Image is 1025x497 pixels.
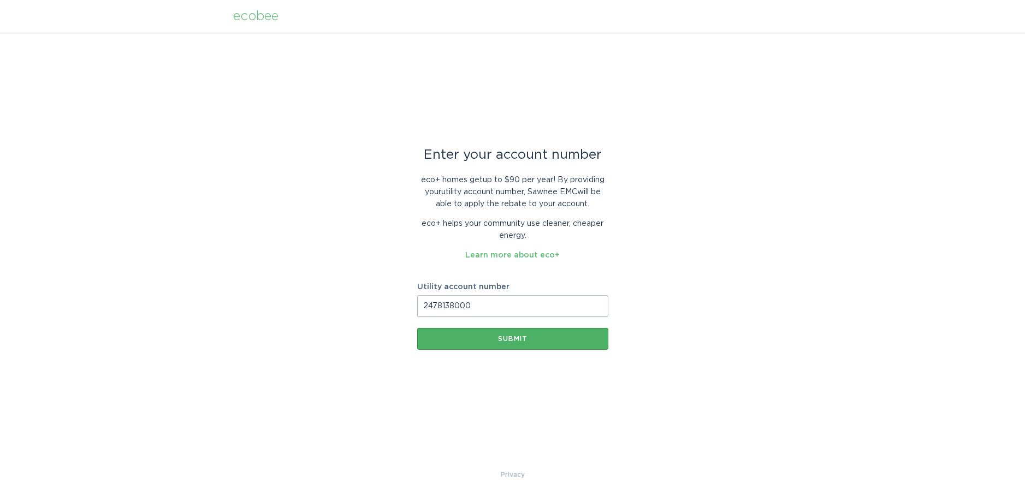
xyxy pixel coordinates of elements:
[423,336,603,342] div: Submit
[233,10,279,22] div: ecobee
[417,283,608,291] label: Utility account number
[417,218,608,242] p: eco+ helps your community use cleaner, cheaper energy.
[417,328,608,350] button: Submit
[417,174,608,210] p: eco+ homes get up to $90 per year ! By providing your utility account number , Sawnee EMC will be...
[417,149,608,161] div: Enter your account number
[465,252,560,259] a: Learn more about eco+
[501,469,525,481] a: Privacy Policy & Terms of Use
